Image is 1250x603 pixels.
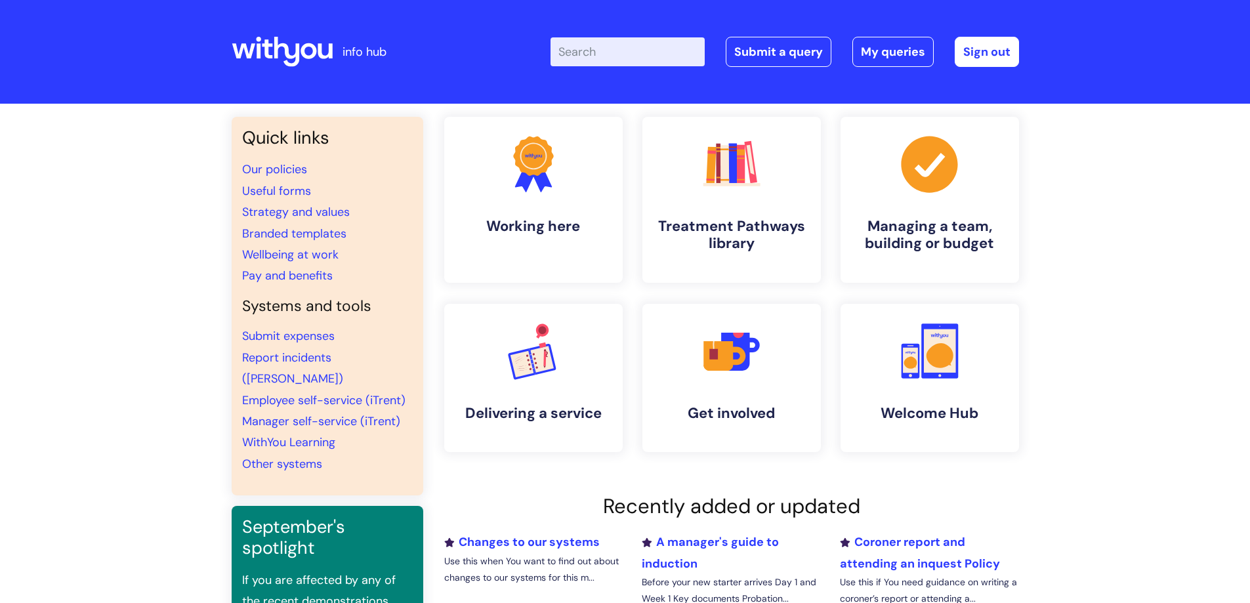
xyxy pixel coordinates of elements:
[455,218,612,235] h4: Working here
[242,456,322,472] a: Other systems
[642,117,821,283] a: Treatment Pathways library
[242,183,311,199] a: Useful forms
[242,161,307,177] a: Our policies
[955,37,1019,67] a: Sign out
[242,350,343,386] a: Report incidents ([PERSON_NAME])
[242,392,406,408] a: Employee self-service (iTrent)
[242,434,335,450] a: WithYou Learning
[242,328,335,344] a: Submit expenses
[841,304,1019,452] a: Welcome Hub
[444,494,1019,518] h2: Recently added or updated
[642,534,779,571] a: A manager's guide to induction
[852,37,934,67] a: My queries
[242,268,333,283] a: Pay and benefits
[242,247,339,262] a: Wellbeing at work
[841,117,1019,283] a: Managing a team, building or budget
[242,204,350,220] a: Strategy and values
[851,218,1009,253] h4: Managing a team, building or budget
[343,41,386,62] p: info hub
[455,405,612,422] h4: Delivering a service
[642,304,821,452] a: Get involved
[726,37,831,67] a: Submit a query
[242,413,400,429] a: Manager self-service (iTrent)
[444,304,623,452] a: Delivering a service
[444,534,600,550] a: Changes to our systems
[444,117,623,283] a: Working here
[653,218,810,253] h4: Treatment Pathways library
[242,516,413,559] h3: September's spotlight
[840,534,1000,571] a: Coroner report and attending an inquest Policy
[444,553,623,586] p: Use this when You want to find out about changes to our systems for this m...
[851,405,1009,422] h4: Welcome Hub
[242,226,346,241] a: Branded templates
[242,297,413,316] h4: Systems and tools
[242,127,413,148] h3: Quick links
[653,405,810,422] h4: Get involved
[551,37,705,66] input: Search
[551,37,1019,67] div: | -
